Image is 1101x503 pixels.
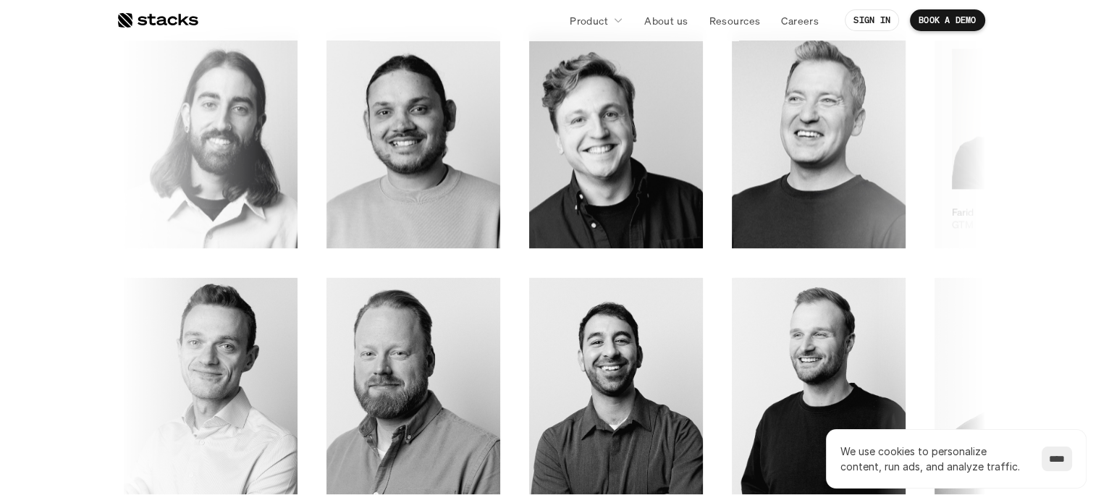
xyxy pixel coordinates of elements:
[636,7,696,33] a: About us
[853,15,890,25] p: SIGN IN
[845,9,899,31] a: SIGN IN
[919,15,976,25] p: BOOK A DEMO
[910,9,985,31] a: BOOK A DEMO
[781,13,819,28] p: Careers
[772,7,827,33] a: Careers
[644,13,688,28] p: About us
[952,207,974,219] p: Farid
[709,13,760,28] p: Resources
[840,444,1027,474] p: We use cookies to personalize content, run ads, and analyze traffic.
[700,7,769,33] a: Resources
[570,13,608,28] p: Product
[952,219,974,232] p: GTM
